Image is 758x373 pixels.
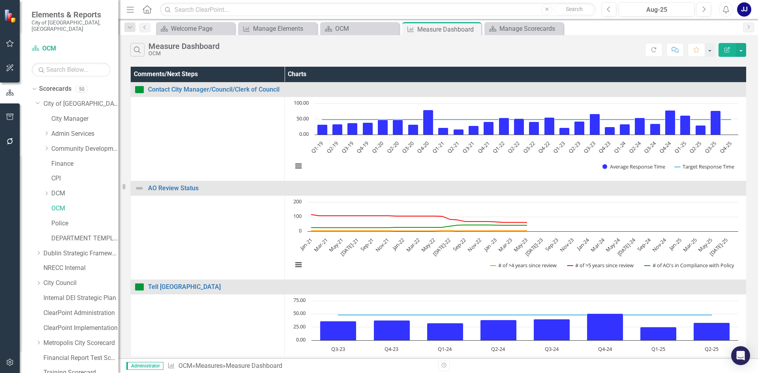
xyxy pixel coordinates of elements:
path: Q3-20, 32.03. Average Response Time. [408,124,418,135]
text: Q1-21 [431,140,445,154]
text: Q3-19 [340,140,355,154]
g: # of AO's in Compliance with Policy, line 3 of 3 with 56 data points. [310,223,529,229]
text: Sep-24 [636,236,653,253]
text: Mar-22 [405,236,421,253]
g: Target Response Time, series 2 of 2. Line with 28 data points. [321,118,732,121]
text: Sep-21 [359,236,375,253]
text: Q2-23 [567,140,582,154]
button: Show Target Response Time [675,163,735,170]
text: Q2-21 [446,140,460,154]
div: » » [167,362,432,371]
text: Jan-22 [390,236,406,252]
path: Q1-21, 22.26. Average Response Time. [438,127,448,135]
span: Elements & Reports [32,10,111,19]
a: ClearPoint Administration [43,309,118,318]
a: Scorecards [39,84,71,94]
text: [DATE]-25 [708,236,729,257]
path: Q2-20, 47.43. Average Response Time. [393,120,403,135]
div: 50 [75,86,88,92]
text: Nov-21 [374,236,390,253]
path: Q2-21, 17.4. Average Response Time. [454,129,464,135]
text: 50.00 [293,309,306,317]
div: Aug-25 [621,5,692,15]
text: Mar-21 [312,236,329,253]
text: Q1-23 [552,140,566,154]
span: Search [566,6,583,12]
button: Search [554,4,594,15]
path: Q4-22, 55.4. Average Response Time. [544,117,555,135]
text: Q1-22 [491,140,506,154]
td: Double-Click to Edit Right Click for Context Menu [131,279,747,294]
path: Q4-20, 79.12. Average Response Time. [423,110,433,135]
text: Q4-25 [718,140,733,154]
path: Q4-24, 50.32. Average Response Time. [587,313,623,340]
path: Q4-19, 38.37. Average Response Time. [363,122,373,135]
a: Financial Report Test Scorecard [43,354,118,363]
a: OCM [178,362,192,369]
path: Q4-23, 24.22. Average Response Time. [605,127,615,135]
text: May-23 [512,236,529,253]
img: On Target [135,282,144,292]
a: Community Development [51,144,118,154]
div: Measure Dashboard [226,362,282,369]
path: Q1-24, 33.43. Average Response Time. [620,124,630,135]
path: Q3-21, 28.27. Average Response Time. [469,126,479,135]
button: JJ [737,2,751,17]
text: Q1-25 [673,140,687,154]
a: ClearPoint Implementation [43,324,118,333]
text: 25.00 [293,323,306,330]
a: Finance [51,159,118,169]
text: 200 [293,198,302,205]
a: Measures [195,362,223,369]
button: Aug-25 [619,2,694,17]
text: 0 [299,227,302,234]
a: Police [51,219,118,228]
text: Q2-19 [325,140,340,154]
div: Measure Dashboard [417,24,479,34]
small: City of [GEOGRAPHIC_DATA], [GEOGRAPHIC_DATA] [32,19,111,32]
path: Q4-24, 77.38. Average Response Time. [665,110,675,135]
path: Q3-24, 34.44. Average Response Time. [650,124,660,135]
button: Show # of >5 years since review [567,262,636,269]
path: Q3-23, 66.31. Average Response Time. [590,114,600,135]
a: Tell [GEOGRAPHIC_DATA] [148,283,742,291]
a: DEPARTMENT TEMPLATE [51,234,118,243]
input: Search Below... [32,63,111,77]
text: May-21 [327,236,344,253]
text: Jan-25 [667,236,683,252]
text: May-24 [604,236,622,253]
text: 100.00 [294,99,309,106]
button: Show # of >4 years since review [490,262,559,269]
button: Show Average Response Time [602,163,666,170]
text: Q1-24 [612,139,627,154]
path: Q3-23, 36.53. Average Response Time. [320,321,356,340]
path: Q1-25, 61.45. Average Response Time. [680,115,690,135]
text: Mar-25 [681,236,698,253]
text: Q3-25 [703,140,718,154]
text: Q3-20 [400,140,415,154]
text: Sep-22 [451,236,467,253]
a: NRECC Internal [43,264,118,273]
text: 50.00 [296,115,309,122]
img: On Target [135,85,144,94]
path: Q2-24, 53.2. Average Response Time. [635,118,645,135]
text: Q4-23 [597,140,612,154]
button: View chart menu, Chart [293,161,304,172]
img: ClearPoint Strategy [4,9,18,23]
text: Jan -23 [482,236,498,253]
text: Q4-24 [598,345,612,352]
a: Admin Services [51,129,118,139]
input: Search ClearPoint... [160,3,596,17]
text: May-22 [420,236,437,253]
path: Q1-22, 53.43. Average Response Time. [499,118,509,135]
path: Q2-25, 33.38. Average Response Time. [694,322,730,340]
td: Double-Click to Edit [131,97,285,181]
g: # of >4 years since review, line 1 of 3 with 56 data points. [310,229,529,232]
path: Q3-25, 76.13. Average Response Time. [711,111,721,135]
text: Jan-21 [298,236,314,252]
a: Manage Elements [240,24,315,34]
path: Q1-23, 22.39. Average Response Time. [559,127,570,135]
div: OCM [335,24,397,34]
a: City Manager [51,114,118,124]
